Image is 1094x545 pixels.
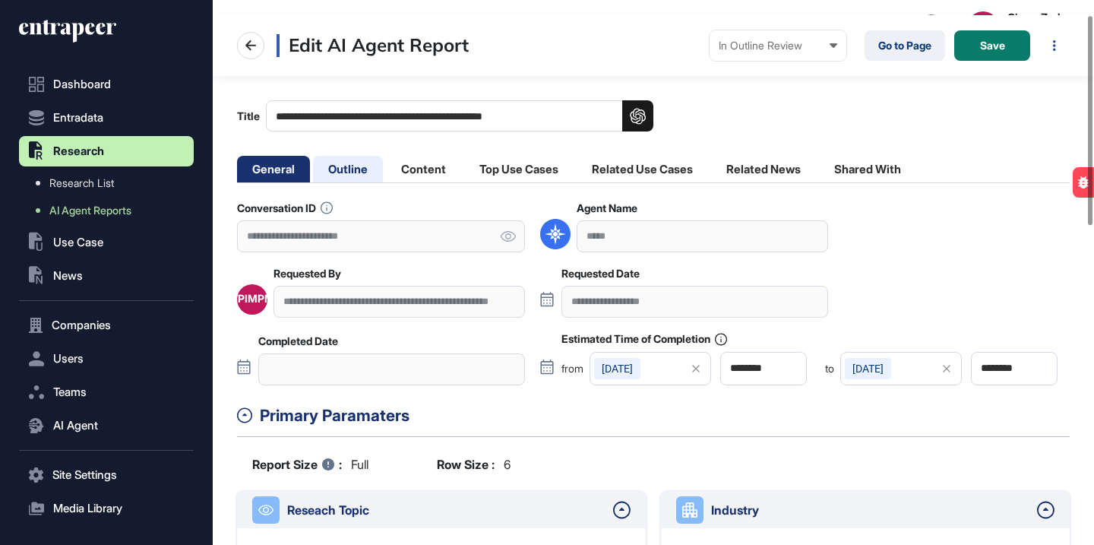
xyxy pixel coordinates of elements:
[561,268,640,280] label: Requested Date
[237,201,333,214] label: Conversation ID
[819,156,916,182] li: Shared With
[260,404,1070,428] div: Primary Paramaters
[594,358,640,379] div: [DATE]
[19,410,194,441] button: AI Agent
[53,112,103,124] span: Entradata
[464,156,574,182] li: Top Use Cases
[49,204,131,217] span: AI Agent Reports
[266,100,653,131] input: Title
[231,293,274,305] div: TPIMPM
[237,100,653,131] label: Title
[1007,11,1070,24] strong: Gizem Zorba
[19,261,194,291] button: News
[27,197,194,224] a: AI Agent Reports
[19,310,194,341] button: Companies
[277,34,469,57] h3: Edit AI Agent Report
[237,156,310,182] li: General
[53,78,111,90] span: Dashboard
[19,377,194,407] button: Teams
[386,156,461,182] li: Content
[273,268,341,280] label: Requested By
[53,145,104,157] span: Research
[711,156,816,182] li: Related News
[845,358,891,379] div: [DATE]
[711,501,1029,519] div: Industry
[968,11,998,42] button: GZ
[53,420,98,432] span: AI Agent
[980,40,1005,51] span: Save
[19,69,194,100] a: Dashboard
[53,236,103,249] span: Use Case
[287,501,605,519] div: Reseach Topic
[19,493,194,524] button: Media Library
[52,319,111,331] span: Companies
[19,344,194,374] button: Users
[19,103,194,133] button: Entradata
[719,40,837,52] div: In Outline Review
[865,30,945,61] a: Go to Page
[53,386,87,398] span: Teams
[577,156,708,182] li: Related Use Cases
[561,363,583,374] span: from
[954,30,1030,61] button: Save
[437,455,511,474] div: 6
[825,363,834,374] span: to
[577,202,637,214] label: Agent Name
[19,136,194,166] button: Research
[52,469,117,481] span: Site Settings
[19,227,194,258] button: Use Case
[53,353,84,365] span: Users
[258,335,338,347] label: Completed Date
[19,460,194,490] button: Site Settings
[252,455,368,474] div: full
[252,455,342,474] b: Report Size :
[49,177,114,189] span: Research List
[27,170,194,197] a: Research List
[561,333,727,346] label: Estimated Time of Completion
[313,156,383,182] li: Outline
[53,502,122,515] span: Media Library
[437,455,495,474] b: Row Size :
[53,270,83,282] span: News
